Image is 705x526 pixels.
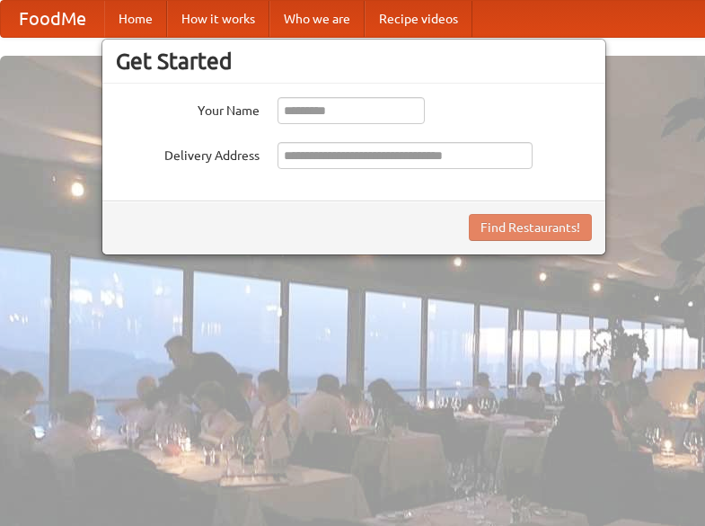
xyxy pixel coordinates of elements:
[365,1,472,37] a: Recipe videos
[469,214,592,241] button: Find Restaurants!
[1,1,104,37] a: FoodMe
[116,142,260,165] label: Delivery Address
[104,1,167,37] a: Home
[116,97,260,120] label: Your Name
[116,48,592,75] h3: Get Started
[167,1,269,37] a: How it works
[269,1,365,37] a: Who we are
